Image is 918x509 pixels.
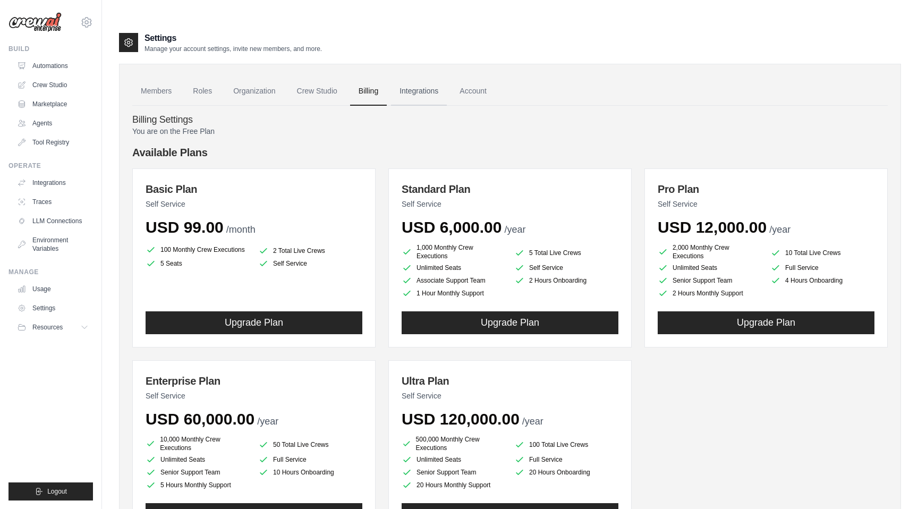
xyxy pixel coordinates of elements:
[132,114,888,126] h4: Billing Settings
[13,77,93,94] a: Crew Studio
[13,281,93,298] a: Usage
[146,410,254,428] span: USD 60,000.00
[8,162,93,170] div: Operate
[146,391,362,401] p: Self Service
[258,258,362,269] li: Self Service
[402,311,618,334] button: Upgrade Plan
[514,262,618,273] li: Self Service
[658,275,762,286] li: Senior Support Team
[658,218,767,236] span: USD 12,000.00
[402,288,506,299] li: 1 Hour Monthly Support
[258,467,362,478] li: 10 Hours Onboarding
[402,374,618,388] h3: Ultra Plan
[258,437,362,452] li: 50 Total Live Crews
[144,45,322,53] p: Manage your account settings, invite new members, and more.
[402,243,506,260] li: 1,000 Monthly Crew Executions
[13,174,93,191] a: Integrations
[402,199,618,209] p: Self Service
[658,262,762,273] li: Unlimited Seats
[225,77,284,106] a: Organization
[402,218,501,236] span: USD 6,000.00
[8,482,93,500] button: Logout
[402,454,506,465] li: Unlimited Seats
[865,458,918,509] iframe: Chat Widget
[146,454,250,465] li: Unlimited Seats
[769,224,790,235] span: /year
[13,115,93,132] a: Agents
[146,243,250,256] li: 100 Monthly Crew Executions
[13,57,93,74] a: Automations
[184,77,220,106] a: Roles
[514,275,618,286] li: 2 Hours Onboarding
[132,126,888,137] p: You are on the Free Plan
[146,182,362,197] h3: Basic Plan
[32,323,63,332] span: Resources
[146,374,362,388] h3: Enterprise Plan
[258,454,362,465] li: Full Service
[402,480,506,490] li: 20 Hours Monthly Support
[504,224,525,235] span: /year
[451,77,495,106] a: Account
[658,311,874,334] button: Upgrade Plan
[514,454,618,465] li: Full Service
[13,96,93,113] a: Marketplace
[391,77,447,106] a: Integrations
[13,319,93,336] button: Resources
[350,77,387,106] a: Billing
[146,258,250,269] li: 5 Seats
[146,218,224,236] span: USD 99.00
[288,77,346,106] a: Crew Studio
[402,262,506,273] li: Unlimited Seats
[8,45,93,53] div: Build
[258,245,362,256] li: 2 Total Live Crews
[146,467,250,478] li: Senior Support Team
[132,77,180,106] a: Members
[8,268,93,276] div: Manage
[257,416,278,427] span: /year
[146,480,250,490] li: 5 Hours Monthly Support
[514,437,618,452] li: 100 Total Live Crews
[514,245,618,260] li: 5 Total Live Crews
[770,245,874,260] li: 10 Total Live Crews
[13,134,93,151] a: Tool Registry
[658,243,762,260] li: 2,000 Monthly Crew Executions
[47,487,67,496] span: Logout
[402,410,520,428] span: USD 120,000.00
[658,182,874,197] h3: Pro Plan
[226,224,256,235] span: /month
[402,467,506,478] li: Senior Support Team
[522,416,543,427] span: /year
[146,435,250,452] li: 10,000 Monthly Crew Executions
[144,32,322,45] h2: Settings
[13,193,93,210] a: Traces
[146,199,362,209] p: Self Service
[402,182,618,197] h3: Standard Plan
[770,275,874,286] li: 4 Hours Onboarding
[658,199,874,209] p: Self Service
[770,262,874,273] li: Full Service
[146,311,362,334] button: Upgrade Plan
[8,12,62,32] img: Logo
[13,232,93,257] a: Environment Variables
[658,288,762,299] li: 2 Hours Monthly Support
[13,213,93,230] a: LLM Connections
[402,391,618,401] p: Self Service
[402,435,506,452] li: 500,000 Monthly Crew Executions
[402,275,506,286] li: Associate Support Team
[13,300,93,317] a: Settings
[132,145,888,160] h4: Available Plans
[514,467,618,478] li: 20 Hours Onboarding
